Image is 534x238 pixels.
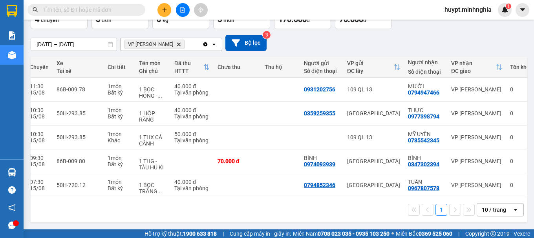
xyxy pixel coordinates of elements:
div: 0931202756 [304,86,335,93]
div: 50H-720.12 [57,182,100,188]
div: Tại văn phòng [174,185,210,191]
svg: open [512,207,519,213]
div: 09:30 [30,155,49,161]
div: [GEOGRAPHIC_DATA] [347,110,400,116]
div: [GEOGRAPHIC_DATA] [347,158,400,164]
button: plus [157,3,171,17]
span: ... [157,93,162,99]
button: file-add [176,3,190,17]
div: Bất kỳ [108,113,131,120]
div: Tại văn phòng [174,89,210,96]
div: 0 [510,110,530,116]
div: VP [PERSON_NAME] [451,134,502,140]
span: món [223,17,234,23]
div: HTTT [174,68,203,74]
input: Tìm tên, số ĐT hoặc mã đơn [43,5,136,14]
div: MƯỜI [408,83,443,89]
div: 50H-293.85 [57,134,100,140]
div: 1 món [108,83,131,89]
div: TUẤN [408,179,443,185]
div: Ghi chú [139,68,166,74]
span: đ [363,17,366,23]
span: message [8,222,16,229]
span: Miền Nam [293,229,390,238]
div: 40.000 đ [174,107,210,113]
span: Cung cấp máy in - giấy in: [230,229,291,238]
div: Xe [57,60,100,66]
div: Chi tiết [108,64,131,70]
div: Tên món [139,60,166,66]
div: 109 QL 13 [347,86,400,93]
button: aim [194,3,208,17]
div: Thu hộ [265,64,296,70]
span: 70.000 [339,15,363,24]
div: ĐC lấy [347,68,394,74]
button: caret-down [516,3,529,17]
div: VP [PERSON_NAME] [451,110,502,116]
span: 5 [96,15,100,24]
span: ... [157,188,162,194]
span: 170.000 [278,15,307,24]
div: 15/08 [30,185,49,191]
img: solution-icon [8,31,16,40]
span: Hỗ trợ kỹ thuật: [144,229,217,238]
div: 15/08 [30,161,49,167]
span: VP Phan Thiết [128,41,173,47]
span: đ [307,17,310,23]
span: search [33,7,38,13]
div: 40.000 đ [174,83,210,89]
div: Tài xế [57,68,100,74]
img: icon-new-feature [501,6,508,13]
sup: 1 [506,4,511,9]
div: Số điện thoại [408,69,443,75]
div: Bất kỳ [108,89,131,96]
div: 1 BỌC TRẮNG -CÂY GIẤY [139,182,166,194]
div: 0 [510,134,530,140]
strong: 0369 525 060 [419,231,452,237]
input: Selected VP Phan Thiết. [186,40,187,48]
span: đơn [102,17,112,23]
div: 0967807578 [408,185,439,191]
div: Đã thu [174,60,203,66]
svg: Delete [176,42,181,47]
img: logo-vxr [7,5,17,17]
div: 50.000 đ [174,131,210,137]
span: file-add [180,7,185,13]
div: 0 [510,86,530,93]
div: Số điện thoại [304,68,339,74]
div: VP [PERSON_NAME] [451,158,502,164]
th: Toggle SortBy [343,57,404,78]
img: warehouse-icon [8,51,16,59]
div: VP gửi [347,60,394,66]
span: 1 [507,4,510,9]
span: 4 [35,15,39,24]
span: | [458,229,459,238]
div: BÌNH [408,155,443,161]
span: copyright [490,231,496,236]
div: [GEOGRAPHIC_DATA] [347,182,400,188]
div: 109 QL 13 [347,134,400,140]
div: Chưa thu [218,64,257,70]
div: 1 BỌC HỒNG - BÓP ĐỰNG GT [139,86,166,99]
div: 15/08 [30,89,49,96]
div: Chuyến [30,64,49,70]
div: 1 món [108,179,131,185]
div: 10:30 [30,107,49,113]
div: VP nhận [451,60,496,66]
span: VP Phan Thiết, close by backspace [124,40,185,49]
div: 0 [510,158,530,164]
div: THỰC [408,107,443,113]
strong: 1900 633 818 [183,231,217,237]
strong: 0708 023 035 - 0935 103 250 [318,231,390,237]
div: 1 THX CÁ CẢNH [139,134,166,147]
input: Select a date range. [31,38,117,51]
button: Bộ lọc [225,35,267,51]
span: 0 [157,15,161,24]
span: notification [8,204,16,211]
div: Tồn kho [510,64,530,70]
span: aim [198,7,203,13]
div: 0785542345 [408,137,439,144]
span: Miền Bắc [396,229,452,238]
span: huypt.minhnghia [438,5,498,15]
div: VP [PERSON_NAME] [451,182,502,188]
